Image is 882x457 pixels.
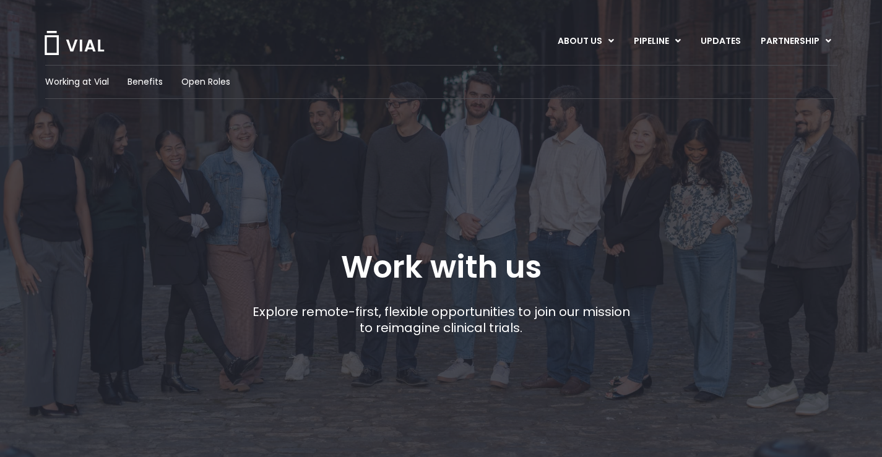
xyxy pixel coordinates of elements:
[248,304,634,336] p: Explore remote-first, flexible opportunities to join our mission to reimagine clinical trials.
[624,31,690,52] a: PIPELINEMenu Toggle
[548,31,623,52] a: ABOUT USMenu Toggle
[43,31,105,55] img: Vial Logo
[128,75,163,88] a: Benefits
[45,75,109,88] a: Working at Vial
[691,31,750,52] a: UPDATES
[181,75,230,88] a: Open Roles
[751,31,841,52] a: PARTNERSHIPMenu Toggle
[341,249,542,285] h1: Work with us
